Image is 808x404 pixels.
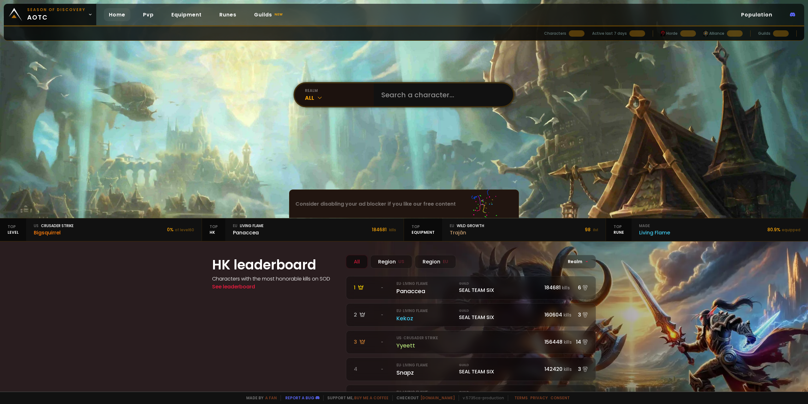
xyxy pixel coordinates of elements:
div: 1 [354,284,377,292]
div: Trajân [450,229,484,237]
span: v. 5735ca - production [459,395,504,401]
small: eu · Living Flame [396,390,428,395]
small: eu · Living Flame [396,308,428,313]
small: Guild [459,281,541,286]
small: Guild [459,309,541,314]
small: Season of Discovery [27,7,86,13]
div: 14 [572,338,588,346]
span: - [585,258,588,265]
div: equipment [404,218,442,241]
span: - [381,312,383,318]
div: 2 [354,311,377,319]
div: Snapz [396,368,455,377]
div: Exode [459,390,541,403]
small: equipped [782,227,800,232]
div: Bigsquirrel [34,229,74,237]
small: kills [389,227,396,232]
a: Privacy [530,395,548,401]
small: eu · Living Flame [396,363,428,368]
div: 3 [572,365,588,373]
small: eu · Living Flame [396,281,428,286]
small: EU [443,258,448,265]
div: Yyeett [396,341,455,350]
div: SEAL TEAM SIX [459,309,541,322]
small: Guild [459,363,541,368]
input: Search a character... [377,83,506,106]
small: us · Crusader Strike [396,335,438,341]
div: Guilds [758,31,770,36]
span: Checkout [392,395,455,401]
div: 3 [354,338,377,346]
div: Characters [544,31,566,36]
img: horde [661,31,665,36]
div: All [305,93,374,102]
div: 98 [585,226,598,233]
div: All [346,255,368,268]
a: Season of Discoveryaotc [4,4,96,25]
div: Realm [560,255,596,268]
span: - [381,339,383,345]
div: Region [370,255,412,268]
span: eu [450,223,454,229]
a: 1 -eu· Living FlamePanaccea GuildSEAL TEAM SIX184681kills6 [346,276,596,299]
a: 4 -eu· Living FlameSnapz GuildSEAL TEAM SIX142420kills3 [346,358,596,381]
div: 80.9 % [767,226,800,233]
a: Consent [550,395,570,401]
a: Home [104,8,130,21]
div: Rune [606,218,632,241]
div: Active last 7 days [592,31,627,36]
a: Buy me a coffee [354,395,389,401]
span: 142420 [544,366,562,373]
img: horde [704,31,708,36]
a: Guildsnew [249,8,289,21]
span: 184681 [544,284,561,292]
span: 160604 [544,311,562,319]
div: Wild Growth [450,223,484,229]
div: Panaccea [396,287,455,295]
a: a fan [265,395,277,401]
span: eu [233,223,237,229]
span: - [381,285,383,291]
div: Living Flame [233,223,264,229]
div: Crusader Strike [34,223,74,229]
a: Pvp [138,8,159,21]
div: Horde [661,31,678,36]
a: Population [736,8,777,21]
small: kills [564,340,572,346]
a: Runes [214,8,241,21]
span: Top [210,224,218,230]
small: new [273,11,284,18]
div: Alliance [704,31,724,36]
div: HK [202,218,225,241]
small: kills [564,367,572,373]
div: 0 % [167,226,194,233]
small: of level 60 [175,227,194,232]
a: Report a bug [285,395,314,401]
small: kills [563,312,571,318]
small: kills [562,285,570,291]
div: realm [305,88,374,93]
span: mage [639,223,650,229]
h1: HK leaderboard [212,255,338,275]
a: [DOMAIN_NAME] [420,395,455,401]
a: TopequipmenteuWild GrowthTrajân98 ilvl [404,218,606,241]
div: SEAL TEAM SIX [459,363,541,376]
a: Equipment [166,8,207,21]
span: Made by [242,395,277,401]
small: ilvl [593,227,598,232]
div: Kekoz [396,314,455,323]
div: 184681 [372,226,396,233]
div: 3 [572,311,588,319]
a: 2 -eu· Living FlameKekoz GuildSEAL TEAM SIX160604kills3 [346,303,596,327]
a: Terms [514,395,528,401]
small: US [398,258,404,265]
a: TopRunemageLiving Flame80.9%equipped [606,218,808,241]
div: 6 [572,284,588,292]
div: Living Flame [639,229,670,237]
span: 156448 [544,339,562,346]
span: us [34,223,39,229]
a: See leaderboard [212,283,255,290]
small: Guild [459,390,541,395]
div: Consider disabling your ad blocker if you like our free content [289,190,519,218]
span: Top [614,224,624,230]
